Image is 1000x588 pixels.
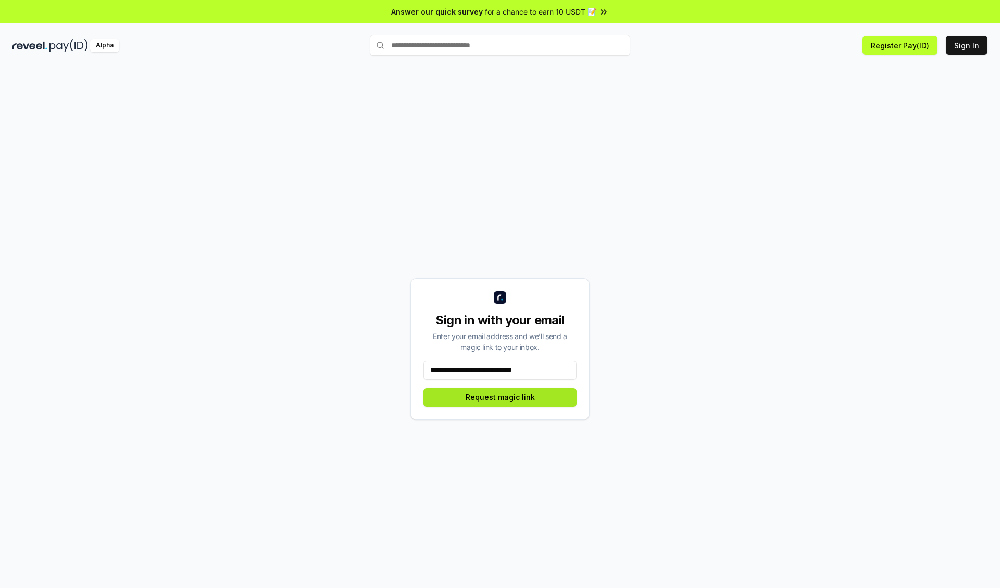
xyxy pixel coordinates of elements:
img: reveel_dark [12,39,47,52]
img: pay_id [49,39,88,52]
button: Sign In [946,36,988,55]
span: for a chance to earn 10 USDT 📝 [485,6,596,17]
button: Register Pay(ID) [863,36,938,55]
span: Answer our quick survey [391,6,483,17]
button: Request magic link [423,388,577,407]
div: Enter your email address and we’ll send a magic link to your inbox. [423,331,577,353]
div: Alpha [90,39,119,52]
div: Sign in with your email [423,312,577,329]
img: logo_small [494,291,506,304]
